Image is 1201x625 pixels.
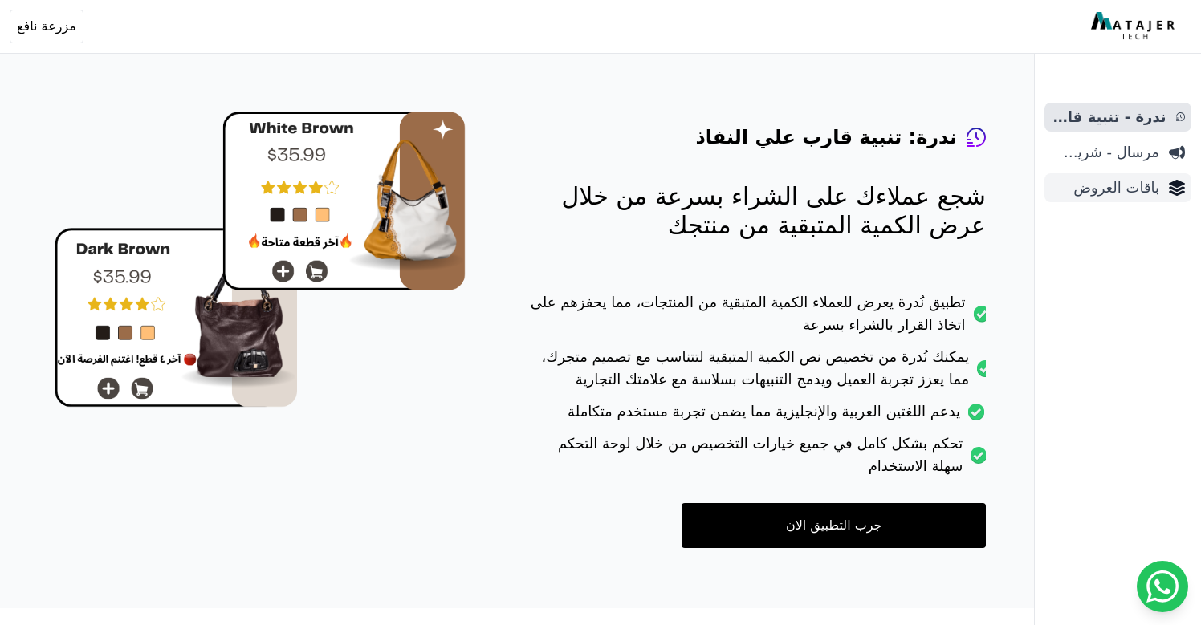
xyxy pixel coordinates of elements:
[530,432,986,487] li: تحكم بشكل كامل في جميع خيارات التخصيص من خلال لوحة التحكم سهلة الاستخدام
[530,346,986,400] li: يمكنك نُدرة من تخصيص نص الكمية المتبقية لتتناسب مع تصميم متجرك، مما يعزز تجربة العميل ويدمج التنب...
[682,503,986,548] a: جرب التطبيق الان
[17,17,76,36] span: مزرعة نافع
[1051,106,1166,128] span: ندرة - تنبية قارب علي النفاذ
[1051,141,1159,164] span: مرسال - شريط دعاية
[530,182,986,240] p: شجع عملاءك على الشراء بسرعة من خلال عرض الكمية المتبقية من منتجك
[695,124,957,150] h4: ندرة: تنبية قارب علي النفاذ
[530,400,986,432] li: يدعم اللغتين العربية والإنجليزية مما يضمن تجربة مستخدم متكاملة
[10,10,83,43] button: مزرعة نافع
[55,112,466,408] img: hero
[530,291,986,346] li: تطبيق نُدرة يعرض للعملاء الكمية المتبقية من المنتجات، مما يحفزهم على اتخاذ القرار بالشراء بسرعة
[1091,12,1179,41] img: MatajerTech Logo
[1051,177,1159,199] span: باقات العروض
